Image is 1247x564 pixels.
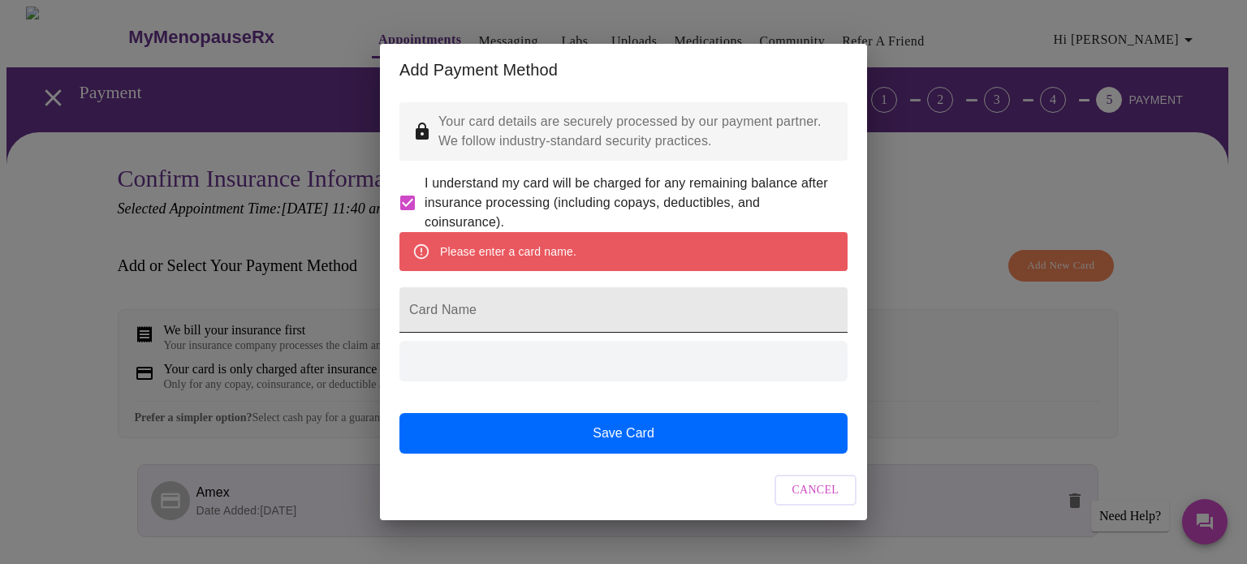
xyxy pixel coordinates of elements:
[440,237,576,266] div: Please enter a card name.
[399,57,848,83] h2: Add Payment Method
[425,174,835,232] span: I understand my card will be charged for any remaining balance after insurance processing (includ...
[792,480,839,501] span: Cancel
[399,413,848,454] button: Save Card
[438,112,835,151] p: Your card details are securely processed by our payment partner. We follow industry-standard secu...
[775,475,857,506] button: Cancel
